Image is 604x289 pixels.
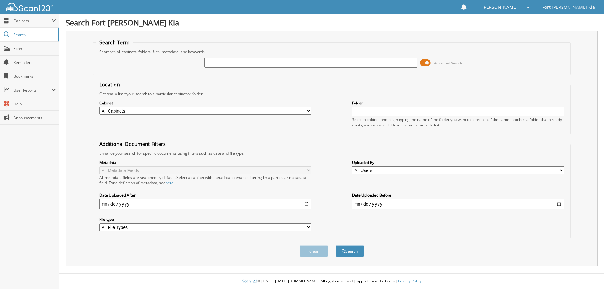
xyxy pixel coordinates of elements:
[482,5,517,9] span: [PERSON_NAME]
[14,74,56,79] span: Bookmarks
[14,32,55,37] span: Search
[99,217,311,222] label: File type
[99,175,311,186] div: All metadata fields are searched by default. Select a cabinet with metadata to enable filtering b...
[165,180,174,186] a: here
[242,278,257,284] span: Scan123
[14,18,52,24] span: Cabinets
[99,160,311,165] label: Metadata
[398,278,422,284] a: Privacy Policy
[96,151,568,156] div: Enhance your search for specific documents using filters such as date and file type.
[96,39,133,46] legend: Search Term
[14,46,56,51] span: Scan
[352,117,564,128] div: Select a cabinet and begin typing the name of the folder you want to search in. If the name match...
[6,3,53,11] img: scan123-logo-white.svg
[352,160,564,165] label: Uploaded By
[99,192,311,198] label: Date Uploaded After
[352,199,564,209] input: end
[352,100,564,106] label: Folder
[96,91,568,97] div: Optionally limit your search to a particular cabinet or folder
[14,115,56,120] span: Announcements
[434,61,462,65] span: Advanced Search
[14,101,56,107] span: Help
[96,49,568,54] div: Searches all cabinets, folders, files, metadata, and keywords
[336,245,364,257] button: Search
[99,100,311,106] label: Cabinet
[542,5,595,9] span: Fort [PERSON_NAME] Kia
[300,245,328,257] button: Clear
[66,17,598,28] h1: Search Fort [PERSON_NAME] Kia
[14,60,56,65] span: Reminders
[14,87,52,93] span: User Reports
[99,199,311,209] input: start
[352,192,564,198] label: Date Uploaded Before
[96,81,123,88] legend: Location
[96,141,169,147] legend: Additional Document Filters
[59,274,604,289] div: © [DATE]-[DATE] [DOMAIN_NAME]. All rights reserved | appb01-scan123-com |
